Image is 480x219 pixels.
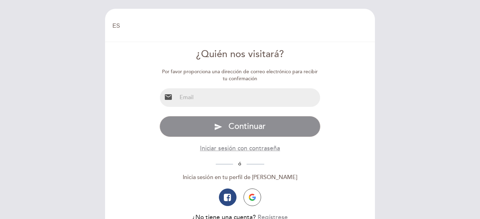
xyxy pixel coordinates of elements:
input: Email [177,88,320,107]
div: Inicia sesión en tu perfil de [PERSON_NAME] [160,173,321,182]
i: send [214,123,222,131]
div: Por favor proporciona una dirección de correo electrónico para recibir tu confirmación [160,68,321,82]
img: icon-google.png [249,194,256,201]
div: ¿Quién nos visitará? [160,48,321,61]
button: Iniciar sesión con contraseña [200,144,280,153]
span: Continuar [228,121,266,131]
button: send Continuar [160,116,321,137]
i: email [164,93,173,101]
span: ó [233,161,247,167]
